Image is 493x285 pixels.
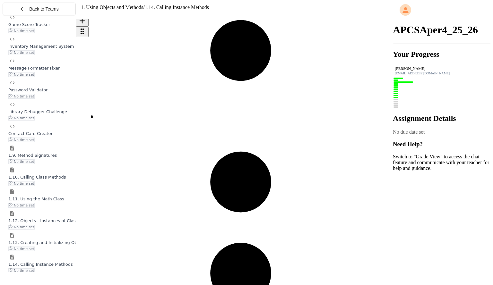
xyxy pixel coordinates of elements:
span: No time set [8,50,35,55]
span: 1.10. Calling Class Methods [8,175,66,180]
span: Message Formatter Fixer [8,66,60,71]
span: Inventory Management System [8,44,74,49]
p: Switch to "Grade View" to access the chat feature and communicate with your teacher for help and ... [393,154,490,171]
h1: APCSAper4_25_26 [393,24,490,36]
span: No time set [8,29,35,33]
div: No due date set [393,129,490,135]
span: / [143,4,144,10]
span: No time set [8,225,35,230]
span: No time set [8,72,35,77]
span: No time set [8,94,35,99]
span: Password Validator [8,88,48,92]
span: Contact Card Creator [8,131,53,136]
span: 1.14. Calling Instance Methods [8,262,73,267]
span: 1.9. Method Signatures [8,153,57,158]
span: No time set [8,203,35,208]
span: 1.13. Creating and Initializing Objects: Constructors [8,240,117,245]
span: No time set [8,116,35,121]
span: No time set [8,181,35,186]
span: 1.12. Objects - Instances of Classes [8,218,82,223]
span: Game Score Tracker [8,22,50,27]
div: My Account [393,3,490,17]
h3: Need Help? [393,141,490,148]
span: No time set [8,268,35,273]
span: Back to Teams [29,6,59,12]
span: 1. Using Objects and Methods [81,4,143,10]
span: No time set [8,247,35,251]
span: No time set [8,159,35,164]
span: No time set [8,138,35,142]
div: [PERSON_NAME] [395,66,489,71]
h2: Your Progress [393,50,490,59]
button: Back to Teams [3,3,76,15]
span: 1.14. Calling Instance Methods [145,4,209,10]
div: [EMAIL_ADDRESS][DOMAIN_NAME] [395,71,489,75]
h2: Assignment Details [393,114,490,123]
span: 1.11. Using the Math Class [8,197,64,201]
span: Library Debugger Challenge [8,109,67,114]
